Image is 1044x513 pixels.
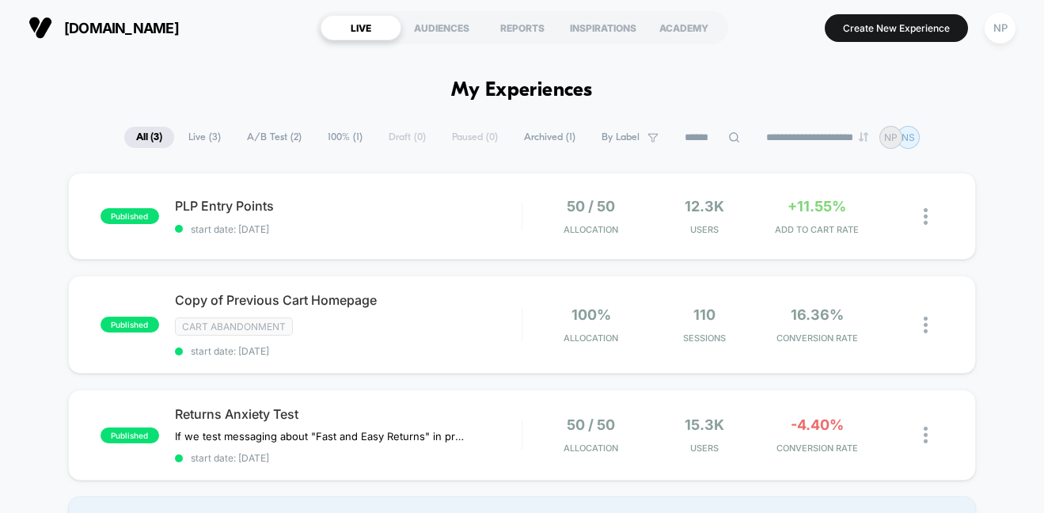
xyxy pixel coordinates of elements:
[884,131,898,143] p: NP
[788,198,846,215] span: +11.55%
[564,443,618,454] span: Allocation
[316,127,374,148] span: 100% ( 1 )
[563,15,643,40] div: INSPIRATIONS
[651,332,757,344] span: Sessions
[175,452,522,464] span: start date: [DATE]
[602,131,640,143] span: By Label
[175,223,522,235] span: start date: [DATE]
[693,306,716,323] span: 110
[765,443,870,454] span: CONVERSION RATE
[567,416,615,433] span: 50 / 50
[101,427,159,443] span: published
[101,317,159,332] span: published
[28,16,52,40] img: Visually logo
[175,345,522,357] span: start date: [DATE]
[924,208,928,225] img: close
[101,208,159,224] span: published
[24,15,184,40] button: [DOMAIN_NAME]
[791,306,844,323] span: 16.36%
[564,224,618,235] span: Allocation
[64,20,179,36] span: [DOMAIN_NAME]
[765,224,870,235] span: ADD TO CART RATE
[765,332,870,344] span: CONVERSION RATE
[175,406,522,422] span: Returns Anxiety Test
[685,198,724,215] span: 12.3k
[685,416,724,433] span: 15.3k
[401,15,482,40] div: AUDIENCES
[124,127,174,148] span: All ( 3 )
[791,416,844,433] span: -4.40%
[651,224,757,235] span: Users
[980,12,1020,44] button: NP
[643,15,724,40] div: ACADEMY
[651,443,757,454] span: Users
[564,332,618,344] span: Allocation
[924,317,928,333] img: close
[571,306,611,323] span: 100%
[985,13,1016,44] div: NP
[175,292,522,308] span: Copy of Previous Cart Homepage
[924,427,928,443] img: close
[321,15,401,40] div: LIVE
[825,14,968,42] button: Create New Experience
[902,131,915,143] p: NS
[567,198,615,215] span: 50 / 50
[175,317,293,336] span: Cart Abandonment
[235,127,313,148] span: A/B Test ( 2 )
[512,127,587,148] span: Archived ( 1 )
[451,79,593,102] h1: My Experiences
[859,132,868,142] img: end
[175,198,522,214] span: PLP Entry Points
[175,430,469,443] span: If we test messaging about "Fast and Easy Returns" in proximity to ATC, users will feel reassured...
[177,127,233,148] span: Live ( 3 )
[482,15,563,40] div: REPORTS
